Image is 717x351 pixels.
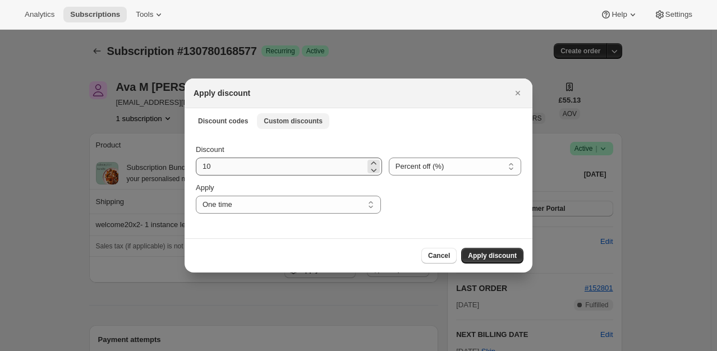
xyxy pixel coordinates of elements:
span: Tools [136,10,153,19]
button: Settings [647,7,699,22]
button: Subscriptions [63,7,127,22]
span: Analytics [25,10,54,19]
span: Cancel [428,251,450,260]
span: Discount [196,145,224,154]
span: Help [612,10,627,19]
span: Discount codes [198,117,248,126]
span: Subscriptions [70,10,120,19]
button: Analytics [18,7,61,22]
button: Help [594,7,645,22]
button: Close [510,85,526,101]
h2: Apply discount [194,87,250,99]
button: Apply discount [461,248,523,264]
button: Cancel [421,248,457,264]
span: Apply [196,183,214,192]
button: Tools [129,7,171,22]
span: Settings [665,10,692,19]
button: Discount codes [191,113,255,129]
span: Custom discounts [264,117,323,126]
span: Apply discount [468,251,517,260]
button: Custom discounts [257,113,329,129]
div: Custom discounts [185,133,532,238]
